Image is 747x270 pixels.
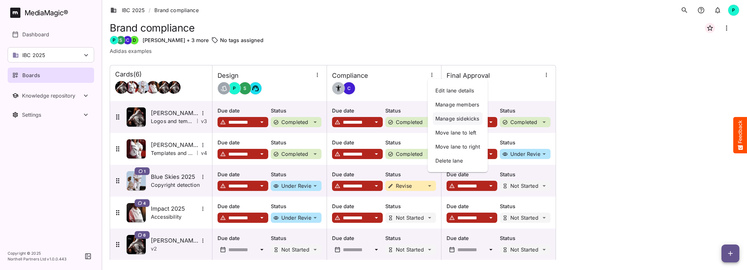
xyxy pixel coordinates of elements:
button: Feedback [733,117,747,153]
a: IBC 2025 [110,6,145,14]
p: Manage members [435,101,480,108]
p: Delete lane [435,157,480,164]
div: P [728,4,739,16]
p: Move lane to right [435,143,480,150]
button: notifications [711,4,724,17]
button: search [678,4,691,17]
span: / [149,6,151,14]
p: Move lane to left [435,129,480,136]
button: notifications [695,4,707,17]
p: Edit lane details [435,87,480,94]
p: Manage sidekicks [435,115,480,122]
